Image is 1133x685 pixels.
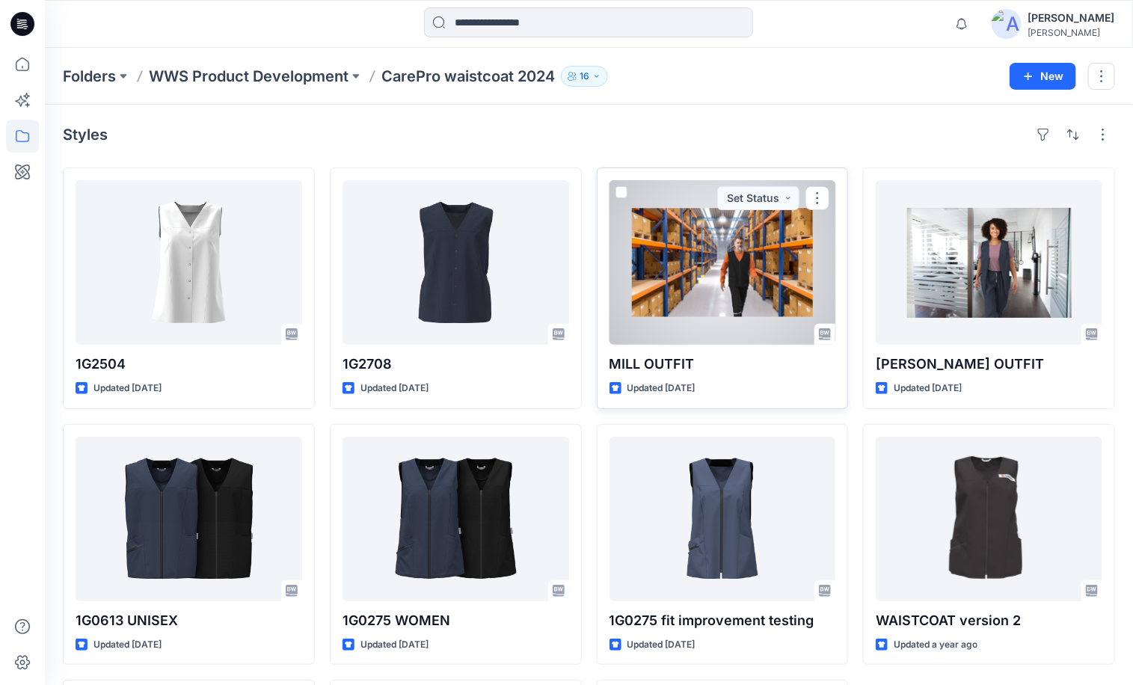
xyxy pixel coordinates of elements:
[876,610,1102,631] p: WAISTCOAT version 2
[610,610,836,631] p: 1G0275 fit improvement testing
[76,610,302,631] p: 1G0613 UNISEX
[343,180,569,345] a: 1G2708
[876,437,1102,601] a: WAISTCOAT version 2
[580,68,589,85] p: 16
[1028,9,1114,27] div: [PERSON_NAME]
[561,66,608,87] button: 16
[894,381,962,396] p: Updated [DATE]
[360,637,429,653] p: Updated [DATE]
[1028,27,1114,38] div: [PERSON_NAME]
[343,354,569,375] p: 1G2708
[76,437,302,601] a: 1G0613 UNISEX
[76,180,302,345] a: 1G2504
[894,637,977,653] p: Updated a year ago
[610,180,836,345] a: MILL OUTFIT
[343,437,569,601] a: 1G0275 WOMEN
[149,66,349,87] a: WWS Product Development
[1010,63,1076,90] button: New
[876,354,1102,375] p: [PERSON_NAME] OUTFIT
[93,381,162,396] p: Updated [DATE]
[627,381,696,396] p: Updated [DATE]
[93,637,162,653] p: Updated [DATE]
[992,9,1022,39] img: avatar
[876,180,1102,345] a: MONA OUTFIT
[63,126,108,144] h4: Styles
[627,637,696,653] p: Updated [DATE]
[610,437,836,601] a: 1G0275 fit improvement testing
[76,354,302,375] p: 1G2504
[63,66,116,87] a: Folders
[360,381,429,396] p: Updated [DATE]
[610,354,836,375] p: MILL OUTFIT
[381,66,555,87] p: CarePro waistcoat 2024
[343,610,569,631] p: 1G0275 WOMEN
